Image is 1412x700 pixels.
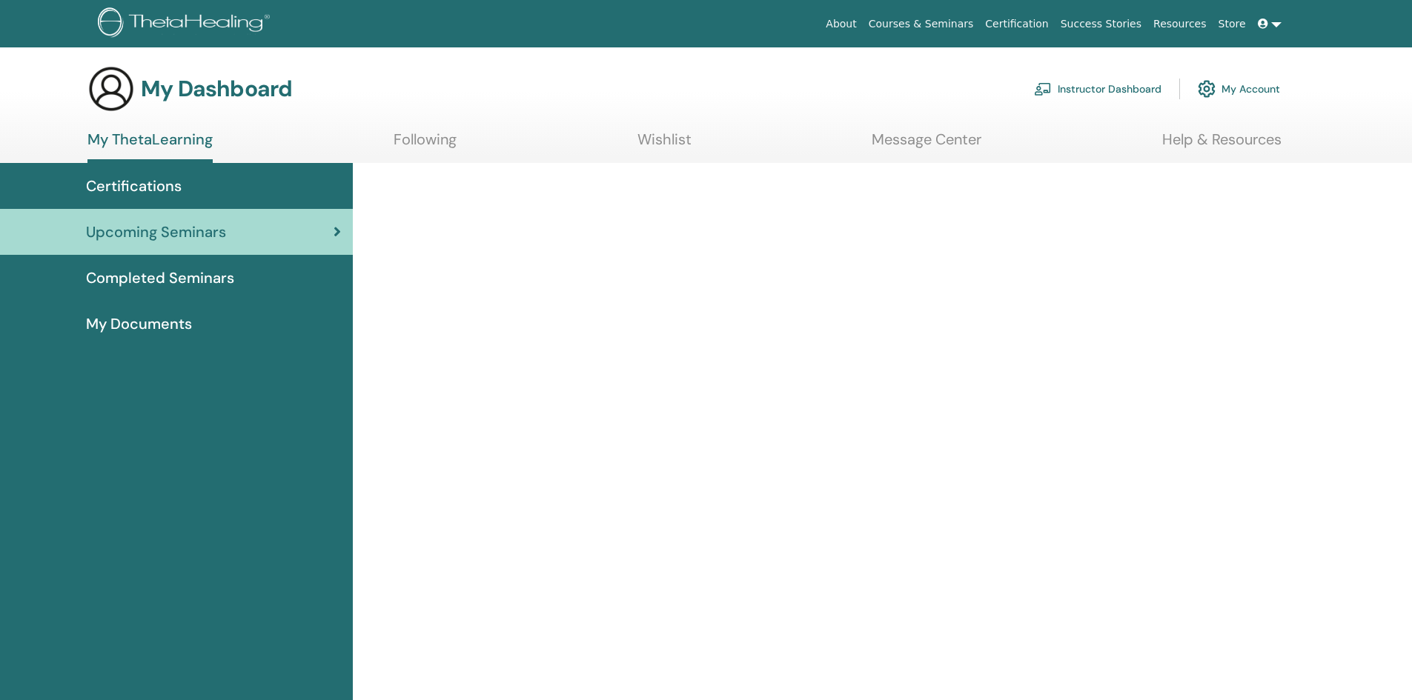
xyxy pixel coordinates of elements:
[1198,73,1280,105] a: My Account
[1055,10,1147,38] a: Success Stories
[1147,10,1213,38] a: Resources
[87,130,213,163] a: My ThetaLearning
[872,130,981,159] a: Message Center
[637,130,692,159] a: Wishlist
[394,130,457,159] a: Following
[979,10,1054,38] a: Certification
[86,313,192,335] span: My Documents
[820,10,862,38] a: About
[1034,73,1161,105] a: Instructor Dashboard
[86,175,182,197] span: Certifications
[86,221,226,243] span: Upcoming Seminars
[87,65,135,113] img: generic-user-icon.jpg
[86,267,234,289] span: Completed Seminars
[98,7,275,41] img: logo.png
[1213,10,1252,38] a: Store
[1034,82,1052,96] img: chalkboard-teacher.svg
[1162,130,1282,159] a: Help & Resources
[863,10,980,38] a: Courses & Seminars
[141,76,292,102] h3: My Dashboard
[1198,76,1216,101] img: cog.svg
